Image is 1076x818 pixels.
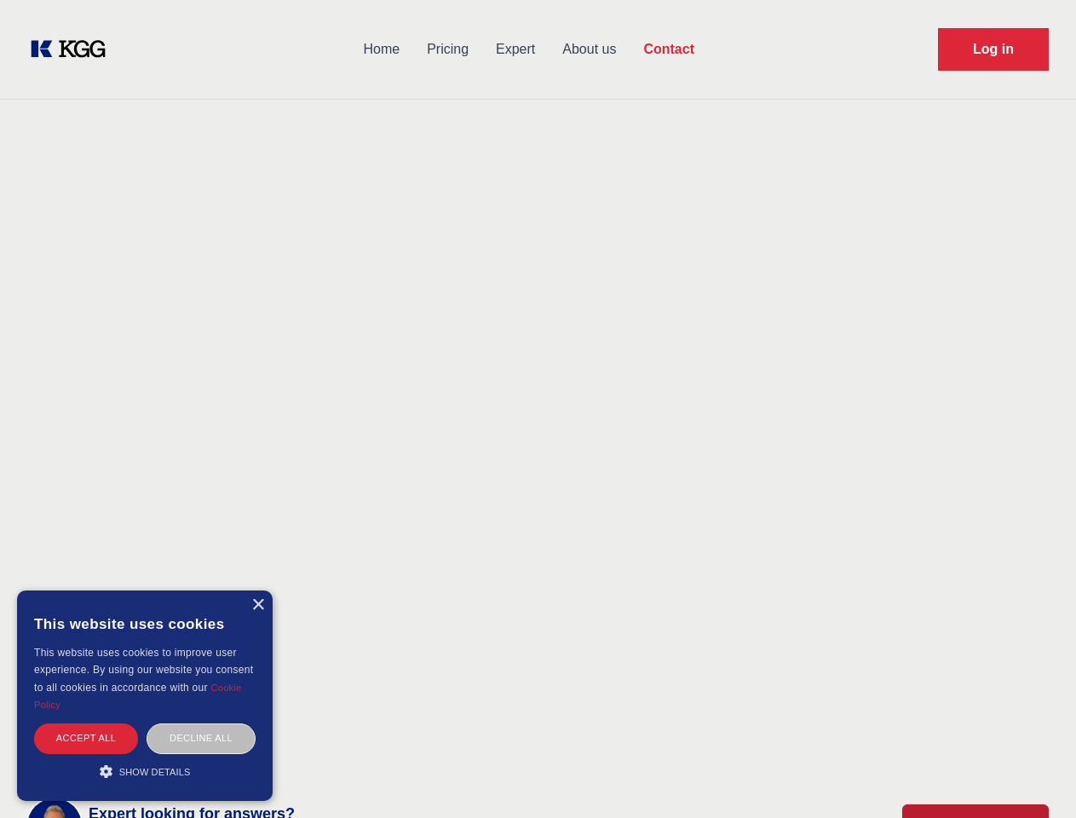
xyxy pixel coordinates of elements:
[349,27,413,72] a: Home
[482,27,549,72] a: Expert
[34,603,256,644] div: This website uses cookies
[251,599,264,612] div: Close
[27,36,119,63] a: KOL Knowledge Platform: Talk to Key External Experts (KEE)
[630,27,708,72] a: Contact
[34,763,256,780] div: Show details
[549,27,630,72] a: About us
[938,28,1049,71] a: Request Demo
[34,683,242,710] a: Cookie Policy
[413,27,482,72] a: Pricing
[34,723,138,753] div: Accept all
[34,647,253,694] span: This website uses cookies to improve user experience. By using our website you consent to all coo...
[147,723,256,753] div: Decline all
[119,767,191,777] span: Show details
